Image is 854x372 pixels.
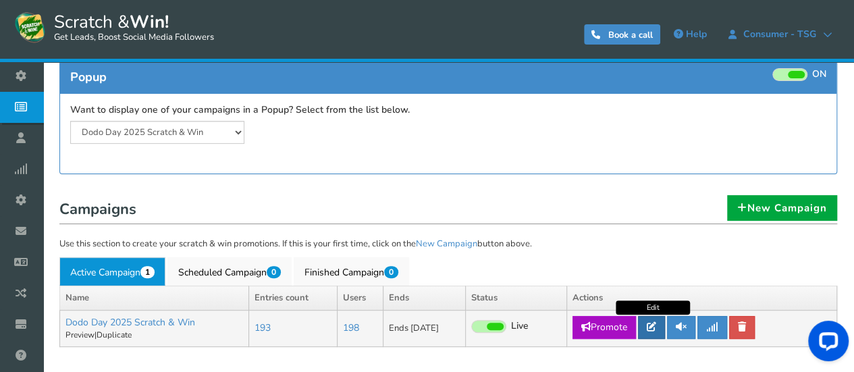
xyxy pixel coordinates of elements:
a: Finished Campaign [294,257,409,286]
span: 1 [140,266,155,278]
h1: Campaigns [59,197,837,224]
th: Name [60,286,249,311]
span: ON [812,68,826,81]
th: Users [337,286,383,311]
span: 0 [267,266,281,278]
iframe: LiveChat chat widget [797,315,854,372]
th: Status [466,286,567,311]
a: Book a call [584,24,660,45]
td: Ends [DATE] [383,310,465,346]
div: Edit [616,300,690,315]
a: Preview [65,329,95,340]
a: Promote [572,316,636,339]
a: Dodo Day 2025 Scratch & Win [65,316,195,329]
a: Help [667,24,714,45]
a: Scheduled Campaign [167,257,292,286]
th: Actions [567,286,837,311]
th: Ends [383,286,465,311]
a: 193 [255,321,271,334]
p: Use this section to create your scratch & win promotions. If this is your first time, click on th... [59,238,837,251]
th: Entries count [249,286,337,311]
label: Want to display one of your campaigns in a Popup? Select from the list below. [70,104,410,117]
span: Popup [70,69,107,85]
span: Scratch & [47,10,214,44]
span: Consumer - TSG [737,29,823,40]
strong: Win! [130,10,169,34]
span: Live [511,320,529,333]
span: 0 [384,266,398,278]
p: | [65,329,243,341]
a: Duplicate [97,329,132,340]
a: 198 [343,321,359,334]
span: Book a call [608,29,653,41]
img: Scratch and Win [14,10,47,44]
a: Scratch &Win! Get Leads, Boost Social Media Followers [14,10,214,44]
span: Help [686,28,707,41]
a: Active Campaign [59,257,165,286]
a: New Campaign [727,195,837,221]
a: New Campaign [416,238,477,250]
small: Get Leads, Boost Social Media Followers [54,32,214,43]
